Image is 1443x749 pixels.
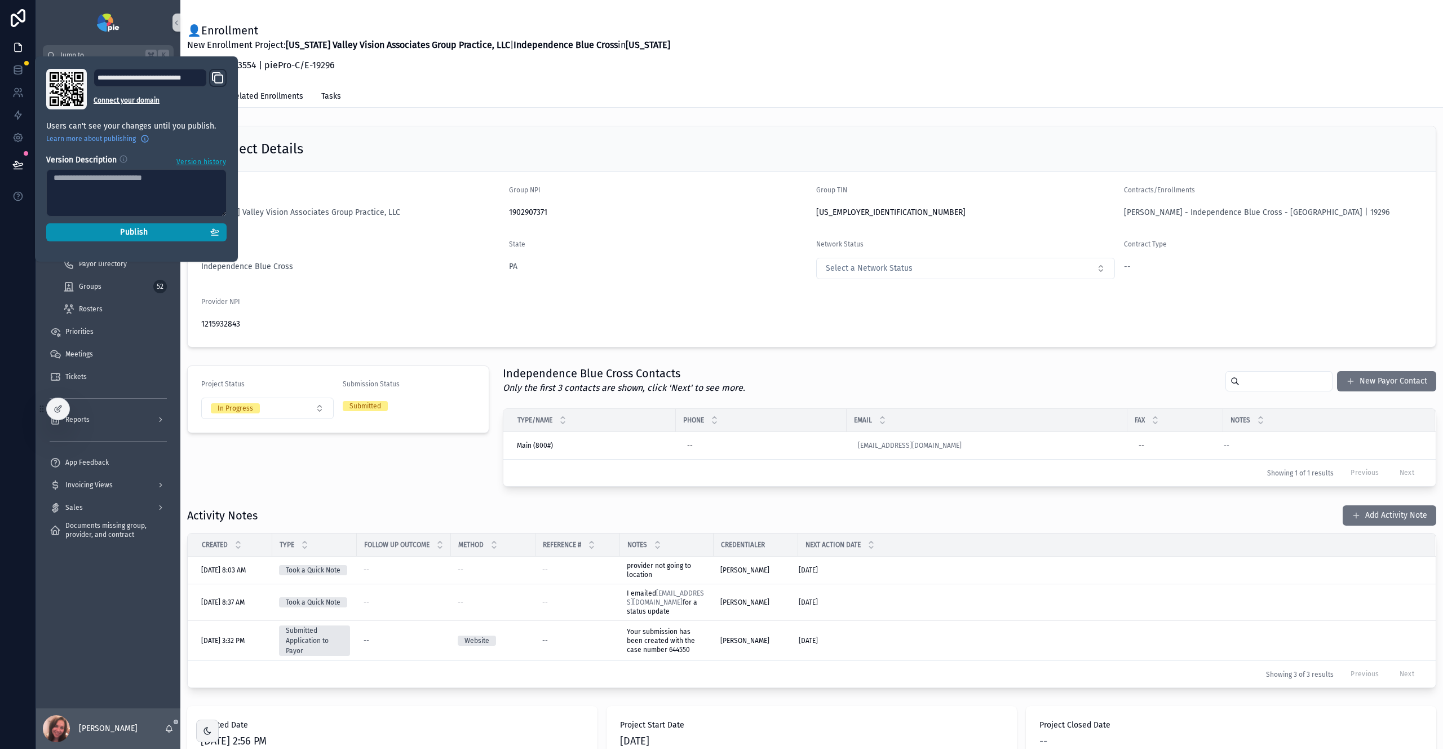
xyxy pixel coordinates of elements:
[514,39,618,50] strong: Independence Blue Cross
[65,458,109,467] span: App Feedback
[176,155,226,166] span: Version history
[720,598,791,607] a: [PERSON_NAME]
[94,96,227,105] a: Connect your domain
[201,207,400,218] a: [US_STATE] Valley Vision Associates Group Practice, LLC
[1224,441,1421,450] a: --
[231,86,303,109] a: Related Enrollments
[65,481,113,490] span: Invoicing Views
[720,598,769,607] span: [PERSON_NAME]
[46,223,227,241] button: Publish
[542,598,548,607] span: --
[854,416,872,425] span: Email
[153,280,167,293] div: 52
[720,636,791,645] a: [PERSON_NAME]
[187,508,258,523] h1: Activity Notes
[187,59,670,72] p: piePro-PRJ-13554 | piePro-C/E-19296
[799,636,1421,645] a: [DATE]
[720,566,769,575] span: [PERSON_NAME]
[201,298,240,306] span: Provider NPI
[626,39,670,50] strong: [US_STATE]
[43,367,174,387] a: Tickets
[43,45,174,65] button: Jump to...K
[201,261,293,272] span: Independence Blue Cross
[816,258,1115,279] button: Select Button
[159,51,168,60] span: K
[56,299,174,319] a: Rosters
[627,627,707,654] a: Your submission has been created with the case number 644550
[364,636,444,645] a: --
[65,415,90,424] span: Reports
[65,350,93,359] span: Meetings
[46,134,136,143] span: Learn more about publishing
[543,540,581,549] span: Reference #
[720,566,791,575] a: [PERSON_NAME]
[60,51,141,60] span: Jump to...
[517,441,669,450] a: Main (800#)
[187,23,670,38] h1: 👤Enrollment
[65,503,83,512] span: Sales
[97,14,119,32] img: App logo
[799,598,818,607] span: [DATE]
[721,540,765,549] span: Credentialer
[627,628,697,654] span: Your submission has been created with the case number 644550
[279,625,350,656] a: Submitted Application to Payor
[816,207,1115,218] span: [US_EMPLOYER_IDENTIFICATION_NUMBER]
[349,401,381,411] div: Submitted
[503,382,745,393] em: Only the first 3 contacts are shown, click 'Next' to see more.
[201,733,584,749] span: [DATE] 2:56 PM
[321,86,341,109] a: Tasks
[458,540,484,549] span: Method
[1267,469,1334,478] span: Showing 1 of 1 results
[627,561,707,579] a: provider not going to location
[218,403,253,413] div: In Progress
[201,566,246,575] span: [DATE] 8:03 AM
[687,441,693,450] div: --
[620,720,1003,731] span: Project Start Date
[683,437,840,455] a: --
[43,452,174,473] a: App Feedback
[46,155,117,167] h2: Version Description
[187,38,670,52] p: New Enrollment Project: | in
[517,441,553,450] span: Main (800#)
[1343,505,1436,526] button: Add Activity Note
[279,565,350,575] a: Took a Quick Note
[46,134,149,143] a: Learn more about publishing
[1039,733,1047,749] span: --
[627,540,647,549] span: Notes
[201,720,584,731] span: Created Date
[43,520,174,540] a: Documents missing group, provider, and contract
[627,589,704,606] a: [EMAIL_ADDRESS][DOMAIN_NAME]
[201,398,334,419] button: Select Button
[1124,186,1195,194] span: Contracts/Enrollments
[1124,207,1389,218] a: [PERSON_NAME] - Independence Blue Cross - [GEOGRAPHIC_DATA] | 19296
[201,598,245,607] span: [DATE] 8:37 AM
[458,566,529,575] a: --
[799,636,818,645] span: [DATE]
[321,91,341,102] span: Tasks
[683,416,704,425] span: Phone
[1124,240,1167,248] span: Contract Type
[816,186,847,194] span: Group TIN
[364,598,369,607] span: --
[79,305,103,314] span: Rosters
[542,566,548,575] span: --
[56,276,174,297] a: Groups52
[286,597,340,607] div: Took a Quick Note
[1266,670,1334,679] span: Showing 3 of 3 results
[286,39,510,50] strong: [US_STATE] Valley Vision Associates Group Practice, LLC
[458,598,529,607] a: --
[816,240,864,248] span: Network Status
[201,636,265,645] a: [DATE] 3:32 PM
[43,475,174,495] a: Invoicing Views
[201,598,265,607] a: [DATE] 8:37 AM
[364,566,444,575] a: --
[1337,371,1436,391] button: New Payor Contact
[79,259,127,268] span: Payor Directory
[542,566,613,575] a: --
[46,121,227,132] p: Users can't see your changes until you publish.
[509,261,517,272] span: PA
[43,497,174,518] a: Sales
